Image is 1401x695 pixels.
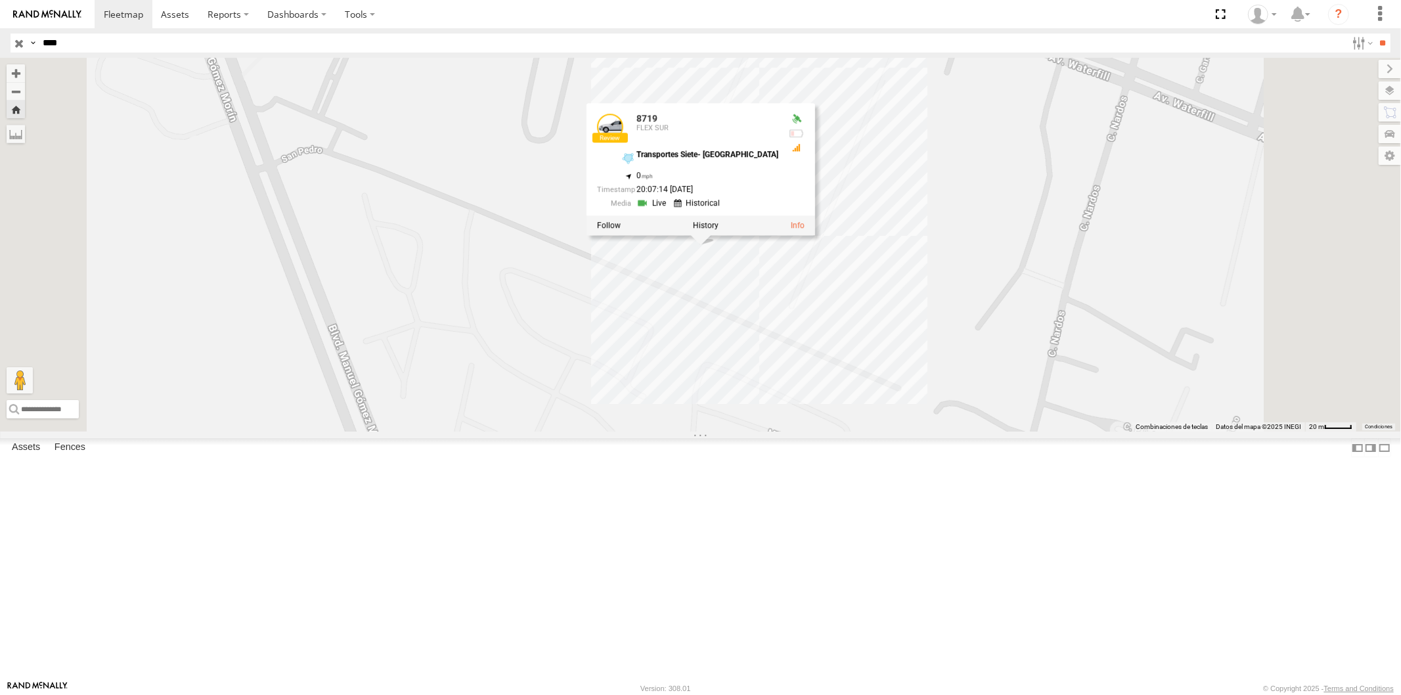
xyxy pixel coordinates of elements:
div: No voltage information received from this device. [788,128,804,139]
a: View Asset Details [596,114,623,140]
label: Map Settings [1379,146,1401,165]
a: Terms and Conditions [1324,684,1394,692]
div: Date/time of location update [596,185,778,194]
label: Dock Summary Table to the Left [1351,438,1364,457]
div: Valid GPS Fix [788,114,804,124]
label: Realtime tracking of Asset [596,221,620,230]
label: Assets [5,439,47,457]
a: View Live Media Streams [636,196,669,209]
span: Datos del mapa ©2025 INEGI [1216,423,1301,430]
label: Hide Summary Table [1378,438,1391,457]
button: Zoom out [7,82,25,101]
span: 0 [636,170,652,179]
label: Search Filter Options [1347,34,1375,53]
i: ? [1328,4,1349,25]
div: Transportes Siete- [GEOGRAPHIC_DATA] [636,150,778,159]
button: Zoom Home [7,101,25,118]
div: © Copyright 2025 - [1263,684,1394,692]
label: Dock Summary Table to the Right [1364,438,1377,457]
a: 8719 [636,113,657,123]
button: Arrastra el hombrecito naranja al mapa para abrir Street View [7,367,33,393]
label: Search Query [28,34,38,53]
span: 20 m [1309,423,1324,430]
label: Measure [7,125,25,143]
label: Fences [48,439,92,457]
div: FLEX SUR [636,124,778,132]
a: View Asset Details [790,221,804,230]
a: View Historical Media Streams [673,196,723,209]
div: GSM Signal = 2 [788,142,804,152]
div: Version: 308.01 [640,684,690,692]
img: rand-logo.svg [13,10,81,19]
label: View Asset History [692,221,718,230]
button: Zoom in [7,64,25,82]
a: Visit our Website [7,682,68,695]
button: Escala del mapa: 20 m por 39 píxeles [1305,422,1356,432]
a: Condiciones (se abre en una nueva pestaña) [1365,424,1392,429]
div: Fernando Valdez [1243,5,1281,24]
button: Combinaciones de teclas [1136,422,1208,432]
